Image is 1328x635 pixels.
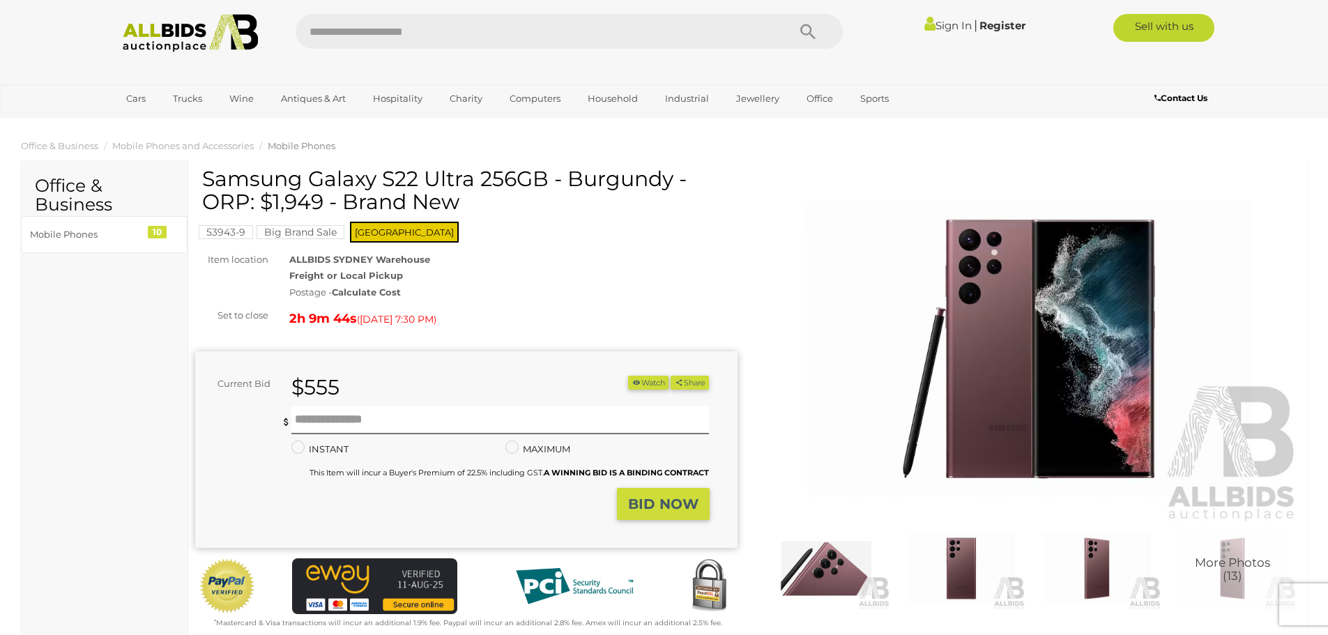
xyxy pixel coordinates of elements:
[544,468,709,477] b: A WINNING BID IS A BINDING CONTRACT
[291,374,339,400] strong: $555
[112,140,254,151] a: Mobile Phones and Accessories
[21,140,98,151] a: Office & Business
[851,87,898,110] a: Sports
[292,558,457,613] img: eWAY Payment Gateway
[117,87,155,110] a: Cars
[268,140,335,151] a: Mobile Phones
[579,87,647,110] a: Household
[148,226,167,238] div: 10
[773,14,843,49] button: Search
[199,227,253,238] a: 53943-9
[30,227,145,243] div: Mobile Phones
[505,441,570,457] label: MAXIMUM
[762,527,890,610] img: Samsung Galaxy S22 Ultra 256GB - Burgundy - ORP: $1,949 - Brand New
[185,252,279,268] div: Item location
[310,468,709,477] small: This Item will incur a Buyer's Premium of 22.5% including GST.
[1168,527,1297,610] img: Samsung Galaxy S22 Ultra 256GB - Burgundy - ORP: $1,949 - Brand New
[35,176,174,215] h2: Office & Business
[360,313,434,326] span: [DATE] 7:30 PM
[332,286,401,298] strong: Calculate Cost
[628,376,669,390] button: Watch
[357,314,436,325] span: ( )
[897,527,1025,610] img: Samsung Galaxy S22 Ultra 256GB - Burgundy - ORP: $1,949 - Brand New
[199,558,256,614] img: Official PayPal Seal
[115,14,266,52] img: Allbids.com.au
[289,284,738,300] div: Postage -
[1154,93,1207,103] b: Contact Us
[214,618,722,627] small: Mastercard & Visa transactions will incur an additional 1.9% fee. Paypal will incur an additional...
[617,488,710,521] button: BID NOW
[117,110,234,133] a: [GEOGRAPHIC_DATA]
[505,558,644,614] img: PCI DSS compliant
[628,376,669,390] li: Watch this item
[350,222,459,243] span: [GEOGRAPHIC_DATA]
[364,87,432,110] a: Hospitality
[257,225,344,239] mark: Big Brand Sale
[291,441,349,457] label: INSTANT
[289,311,357,326] strong: 2h 9m 44s
[656,87,718,110] a: Industrial
[441,87,491,110] a: Charity
[185,307,279,323] div: Set to close
[1113,14,1214,42] a: Sell with us
[758,174,1301,523] img: Samsung Galaxy S22 Ultra 256GB - Burgundy - ORP: $1,949 - Brand New
[195,376,281,392] div: Current Bid
[1195,557,1270,583] span: More Photos (13)
[797,87,842,110] a: Office
[727,87,788,110] a: Jewellery
[199,225,253,239] mark: 53943-9
[501,87,570,110] a: Computers
[272,87,355,110] a: Antiques & Art
[21,216,188,253] a: Mobile Phones 10
[628,496,699,512] strong: BID NOW
[289,254,430,265] strong: ALLBIDS SYDNEY Warehouse
[1154,91,1211,106] a: Contact Us
[1168,527,1297,610] a: More Photos(13)
[1032,527,1161,610] img: Samsung Galaxy S22 Ultra 256GB - Burgundy - ORP: $1,949 - Brand New
[681,558,737,614] img: Secured by Rapid SSL
[257,227,344,238] a: Big Brand Sale
[979,19,1025,32] a: Register
[924,19,972,32] a: Sign In
[202,167,734,213] h1: Samsung Galaxy S22 Ultra 256GB - Burgundy - ORP: $1,949 - Brand New
[671,376,709,390] button: Share
[289,270,403,281] strong: Freight or Local Pickup
[164,87,211,110] a: Trucks
[974,17,977,33] span: |
[220,87,263,110] a: Wine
